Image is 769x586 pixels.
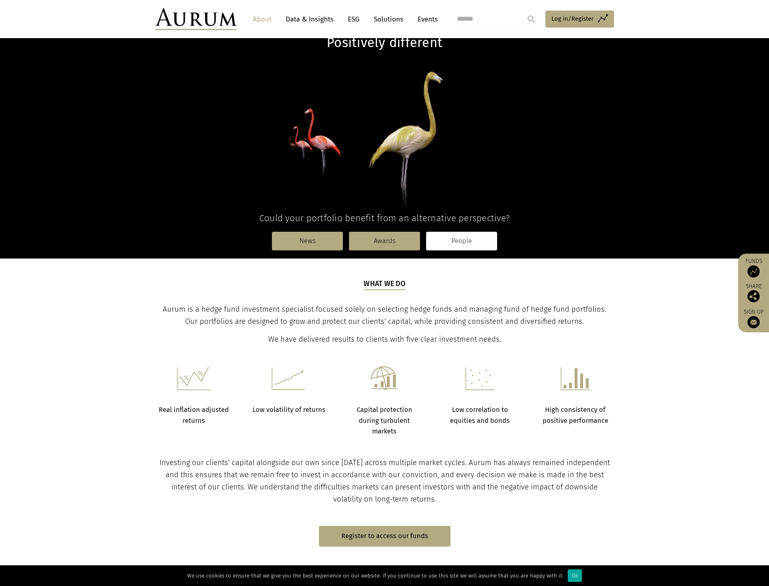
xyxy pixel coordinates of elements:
[349,232,420,250] a: Awards
[249,12,276,27] a: About
[370,12,407,27] a: Solutions
[551,14,594,24] span: Log in/Register
[523,11,539,27] input: Submit
[747,316,760,328] img: Sign up to our newsletter
[252,406,325,414] strong: Low volatility of returns
[282,12,338,27] a: Data & Insights
[742,284,765,302] div: Share
[268,335,501,344] span: We have delivered results to clients with five clear investment needs.
[742,308,765,328] a: Sign up
[272,232,343,250] a: News
[155,8,237,30] img: Aurum
[543,406,608,424] strong: High consistency of positive performance
[426,232,497,250] a: People
[159,406,229,424] strong: Real inflation adjusted returns
[364,279,405,290] h5: What we do
[568,569,582,582] div: Ok
[545,11,614,28] a: Log in/Register
[344,12,364,27] a: ESG
[155,35,614,51] h1: Positively different
[414,12,438,27] a: Events
[319,526,450,547] a: Register to access our funds
[155,213,614,224] h4: Could your portfolio benefit from an alternative perspective?
[747,290,760,302] img: Share this post
[357,406,412,435] strong: Capital protection during turbulent markets
[742,258,765,278] a: Funds
[159,458,610,504] span: Investing our clients’ capital alongside our own since [DATE] across multiple market cycles. Auru...
[163,305,606,326] span: Aurum is a hedge fund investment specialist focused solely on selecting hedge funds and managing ...
[747,265,760,278] img: Access Funds
[450,406,510,424] strong: Low correlation to equities and bonds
